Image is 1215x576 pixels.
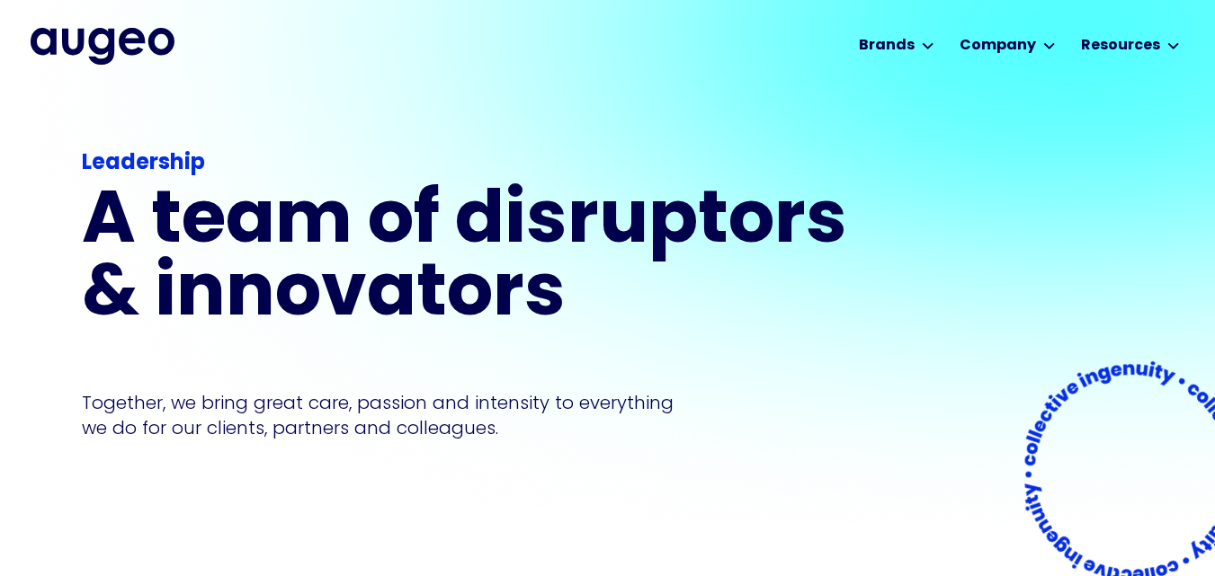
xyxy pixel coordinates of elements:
[859,35,915,57] div: Brands
[960,35,1036,57] div: Company
[82,147,859,180] div: Leadership
[82,390,701,440] p: Together, we bring great care, passion and intensity to everything we do for our clients, partner...
[31,28,174,64] img: Augeo's full logo in midnight blue.
[31,28,174,64] a: home
[82,187,859,332] h1: A team of disruptors & innovators
[1081,35,1160,57] div: Resources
